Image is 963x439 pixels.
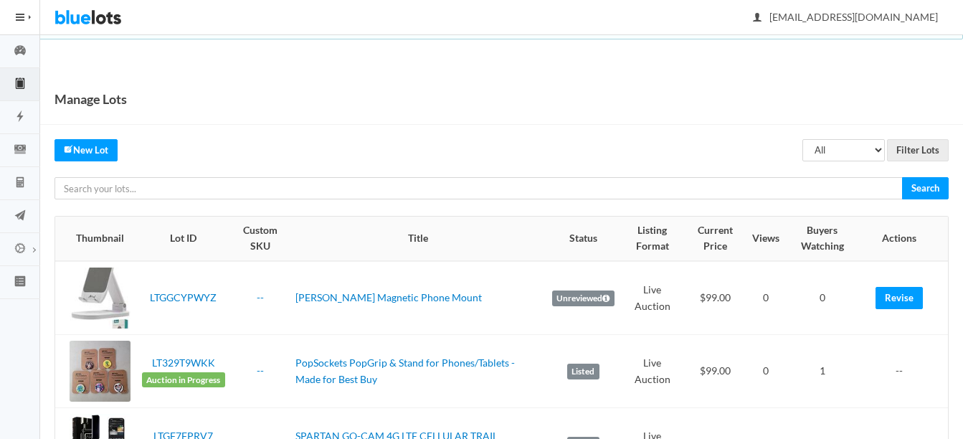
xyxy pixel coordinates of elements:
ion-icon: create [64,144,73,154]
a: [PERSON_NAME] Magnetic Phone Mount [295,291,482,303]
th: Lot ID [136,217,231,261]
th: Thumbnail [55,217,136,261]
a: LT329T9WKK [152,357,215,369]
th: Views [746,217,785,261]
th: Current Price [684,217,746,261]
td: $99.00 [684,335,746,408]
td: -- [859,335,948,408]
input: Search [902,177,949,199]
td: 1 [785,335,859,408]
a: PopSockets PopGrip & Stand for Phones/Tablets - Made for Best Buy [295,357,515,385]
label: Unreviewed [552,291,615,306]
td: 0 [785,261,859,335]
td: Live Auction [620,261,684,335]
th: Buyers Watching [785,217,859,261]
th: Custom SKU [231,217,290,261]
a: -- [257,364,264,377]
td: $99.00 [684,261,746,335]
ion-icon: person [750,11,764,25]
a: Revise [876,287,923,309]
a: LTGGCYPWYZ [150,291,217,303]
a: createNew Lot [54,139,118,161]
td: 0 [746,261,785,335]
a: -- [257,291,264,303]
label: Listed [567,364,599,379]
h1: Manage Lots [54,88,127,110]
span: Auction in Progress [142,372,225,388]
input: Filter Lots [887,139,949,161]
th: Actions [859,217,948,261]
th: Listing Format [620,217,684,261]
td: 0 [746,335,785,408]
th: Status [546,217,620,261]
td: Live Auction [620,335,684,408]
input: Search your lots... [54,177,903,199]
th: Title [290,217,546,261]
span: [EMAIL_ADDRESS][DOMAIN_NAME] [754,11,938,23]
